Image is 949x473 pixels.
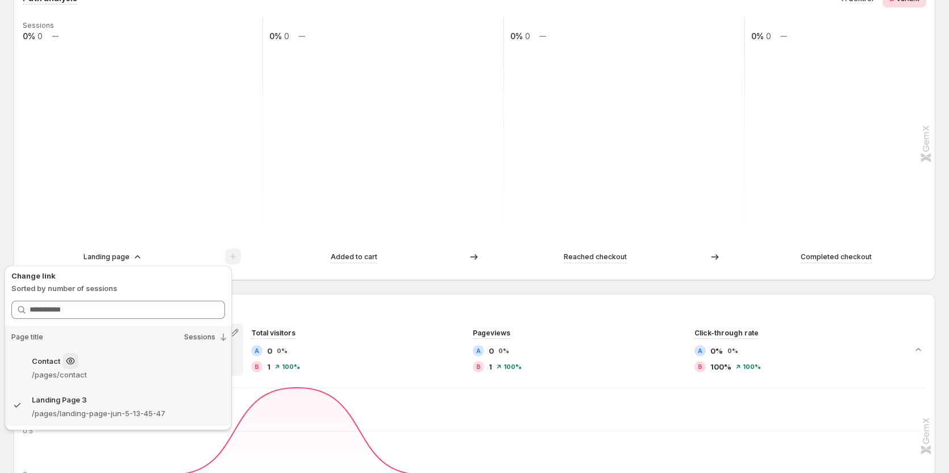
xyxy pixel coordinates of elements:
[23,303,926,314] h2: Performance over time
[267,345,272,356] span: 0
[510,31,523,41] text: 0%
[38,31,43,41] text: 0
[910,342,926,358] button: Collapse chart
[269,31,282,41] text: 0%
[11,270,225,281] p: Change link
[698,347,702,354] h2: A
[23,31,35,41] text: 0%
[11,333,43,342] span: Page title
[503,363,522,370] span: 100%
[564,251,627,263] p: Reached checkout
[489,361,492,372] span: 1
[284,31,289,41] text: 0
[498,347,509,354] span: 0%
[251,329,295,337] span: Total visitors
[282,363,300,370] span: 100%
[32,408,225,419] p: /pages/landing-page-jun-5-13-45-47
[184,333,215,342] span: Sessions
[698,363,702,370] h2: B
[32,394,87,405] p: Landing Page 3
[32,355,60,367] p: Contact
[743,363,761,370] span: 100%
[525,31,530,41] text: 0
[255,363,259,370] h2: B
[23,21,54,30] text: Sessions
[84,251,130,263] p: Landing page
[766,31,771,41] text: 0
[473,329,510,337] span: Pageviews
[751,31,764,41] text: 0%
[32,369,225,380] p: /pages/contact
[710,345,723,356] span: 0%
[331,251,377,263] p: Added to cart
[727,347,738,354] span: 0%
[476,347,481,354] h2: A
[11,283,225,294] p: Sorted by number of sessions
[277,347,288,354] span: 0%
[489,345,494,356] span: 0
[476,363,481,370] h2: B
[267,361,270,372] span: 1
[694,329,759,337] span: Click-through rate
[801,251,872,263] p: Completed checkout
[710,361,731,372] span: 100%
[255,347,259,354] h2: A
